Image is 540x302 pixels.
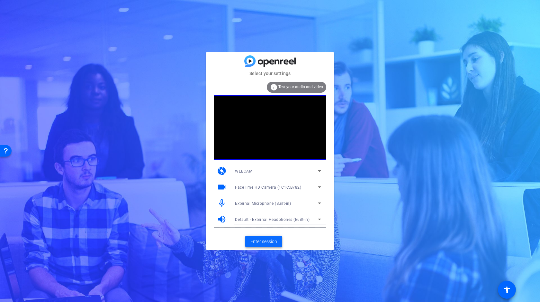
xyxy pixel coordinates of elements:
[235,185,301,190] span: FaceTime HD Camera (1C1C:B782)
[244,55,296,67] img: blue-gradient.svg
[217,182,227,192] mat-icon: videocam
[245,236,282,247] button: Enter session
[235,217,310,222] span: Default - External Headphones (Built-in)
[206,70,334,77] mat-card-subtitle: Select your settings
[217,214,227,224] mat-icon: volume_up
[270,83,278,91] mat-icon: info
[250,238,277,245] span: Enter session
[503,286,511,294] mat-icon: accessibility
[217,198,227,208] mat-icon: mic_none
[217,166,227,176] mat-icon: camera
[278,85,323,89] span: Test your audio and video
[235,201,291,206] span: External Microphone (Built-in)
[235,169,252,174] span: WEBCAM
